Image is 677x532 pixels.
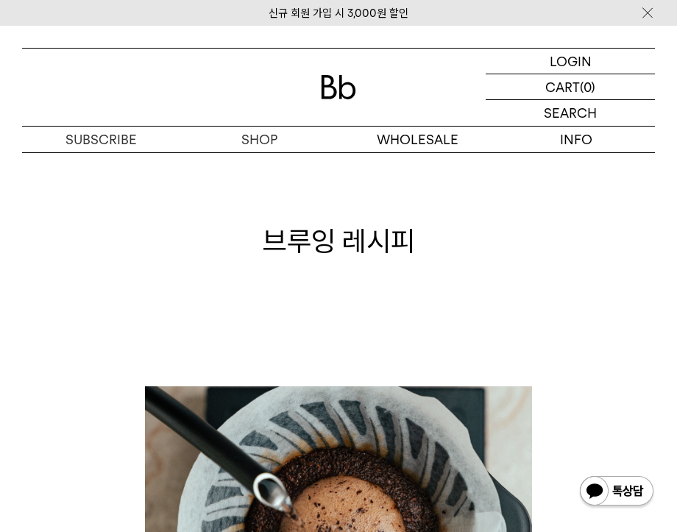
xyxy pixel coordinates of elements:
p: LOGIN [550,49,592,74]
h1: 브루잉 레시피 [22,221,655,260]
a: SUBSCRIBE [22,127,180,152]
p: WHOLESALE [338,127,497,152]
img: 로고 [321,75,356,99]
a: LOGIN [486,49,655,74]
p: (0) [580,74,595,99]
p: INFO [497,127,655,152]
img: 카카오톡 채널 1:1 채팅 버튼 [578,475,655,510]
a: 신규 회원 가입 시 3,000원 할인 [269,7,408,20]
a: SHOP [180,127,338,152]
p: CART [545,74,580,99]
a: CART (0) [486,74,655,100]
p: SEARCH [544,100,597,126]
